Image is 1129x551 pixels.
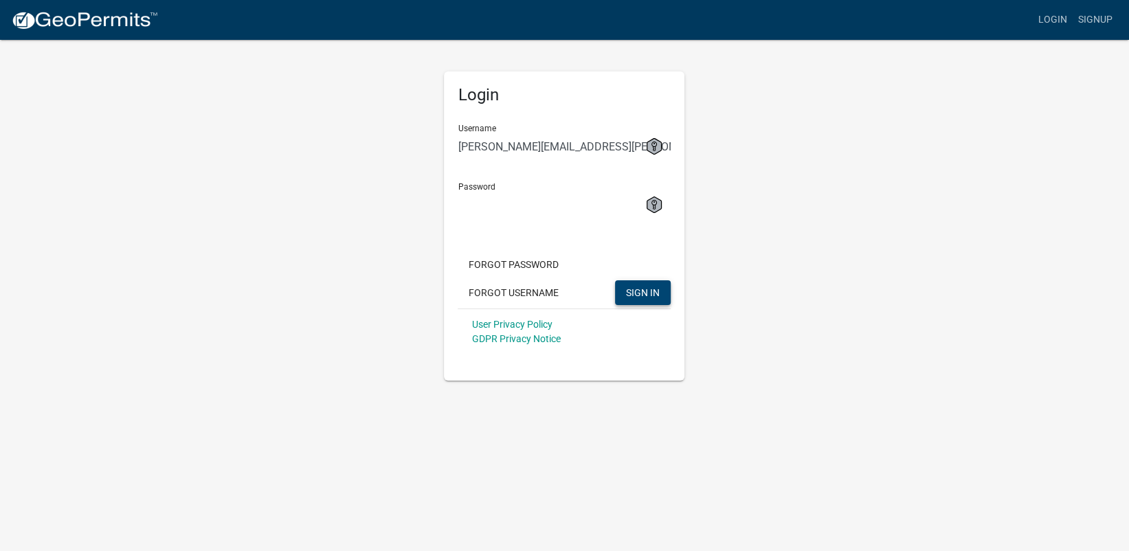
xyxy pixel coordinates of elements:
button: Forgot Username [458,280,570,305]
a: Login [1033,7,1073,33]
span: SIGN IN [626,286,660,297]
a: User Privacy Policy [471,319,552,330]
button: SIGN IN [615,280,671,305]
button: Forgot Password [458,252,570,277]
a: Signup [1073,7,1118,33]
h5: Login [458,85,671,105]
a: GDPR Privacy Notice [471,333,560,344]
